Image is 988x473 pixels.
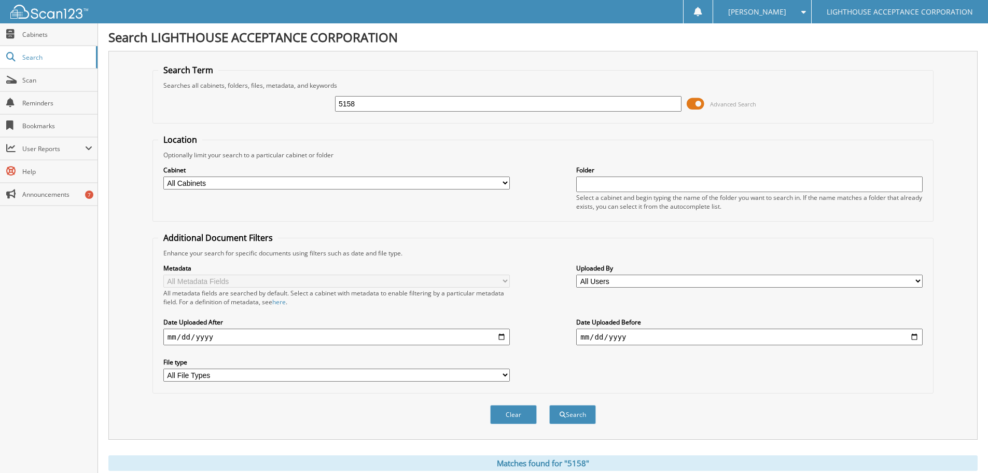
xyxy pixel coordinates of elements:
[158,64,218,76] legend: Search Term
[272,298,286,306] a: here
[108,455,978,471] div: Matches found for "5158"
[158,249,928,258] div: Enhance your search for specific documents using filters such as date and file type.
[22,30,92,39] span: Cabinets
[576,329,923,345] input: end
[549,405,596,424] button: Search
[158,134,202,145] legend: Location
[22,76,92,85] span: Scan
[710,100,756,108] span: Advanced Search
[827,9,973,15] span: LIGHTHOUSE ACCEPTANCE CORPORATION
[163,289,510,306] div: All metadata fields are searched by default. Select a cabinet with metadata to enable filtering b...
[158,151,928,159] div: Optionally limit your search to a particular cabinet or folder
[576,193,923,211] div: Select a cabinet and begin typing the name of the folder you want to search in. If the name match...
[158,232,278,244] legend: Additional Document Filters
[22,99,92,107] span: Reminders
[22,121,92,130] span: Bookmarks
[576,166,923,174] label: Folder
[22,144,85,153] span: User Reports
[576,264,923,273] label: Uploaded By
[163,318,510,327] label: Date Uploaded After
[22,167,92,176] span: Help
[22,53,91,62] span: Search
[10,5,88,19] img: scan123-logo-white.svg
[158,81,928,90] div: Searches all cabinets, folders, files, metadata, and keywords
[728,9,786,15] span: [PERSON_NAME]
[576,318,923,327] label: Date Uploaded Before
[163,329,510,345] input: start
[22,190,92,199] span: Announcements
[85,191,93,199] div: 7
[163,358,510,367] label: File type
[490,405,537,424] button: Clear
[163,264,510,273] label: Metadata
[163,166,510,174] label: Cabinet
[108,29,978,46] h1: Search LIGHTHOUSE ACCEPTANCE CORPORATION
